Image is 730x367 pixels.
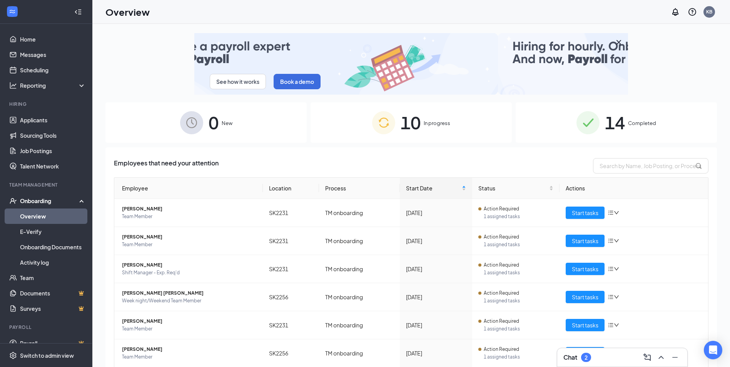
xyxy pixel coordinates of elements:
button: Start tasks [566,235,605,247]
td: SK2256 [263,283,319,311]
th: Status [472,178,560,199]
a: Scheduling [20,62,86,78]
button: ChevronUp [655,351,667,364]
a: Overview [20,209,86,224]
div: Open Intercom Messenger [704,341,722,359]
a: Home [20,32,86,47]
span: down [614,266,619,272]
a: DocumentsCrown [20,285,86,301]
span: [PERSON_NAME] [PERSON_NAME] [122,289,257,297]
button: Start tasks [566,207,605,219]
span: Start tasks [572,321,598,329]
td: SK2231 [263,199,319,227]
span: [PERSON_NAME] [122,261,257,269]
a: E-Verify [20,224,86,239]
th: Location [263,178,319,199]
span: [PERSON_NAME] [122,233,257,241]
svg: WorkstreamLogo [8,8,16,15]
a: PayrollCrown [20,335,86,351]
span: Team Member [122,213,257,220]
td: TM onboarding [319,199,400,227]
a: Onboarding Documents [20,239,86,255]
button: Start tasks [566,291,605,303]
a: Messages [20,47,86,62]
a: Applicants [20,112,86,128]
span: Team Member [122,241,257,249]
input: Search by Name, Job Posting, or Process [593,158,708,173]
span: Start tasks [572,265,598,273]
span: Start Date [406,184,460,192]
th: Employee [114,178,263,199]
div: 2 [585,354,588,361]
svg: Cross [614,38,623,47]
span: 1 assigned tasks [484,353,553,361]
span: Start tasks [572,237,598,245]
span: Team Member [122,353,257,361]
span: Status [478,184,548,192]
div: [DATE] [406,321,466,329]
td: SK2231 [263,255,319,283]
td: SK2231 [263,227,319,255]
td: TM onboarding [319,227,400,255]
span: bars [608,238,614,244]
a: Job Postings [20,143,86,158]
span: Action Required [484,289,519,297]
td: TM onboarding [319,311,400,339]
div: Payroll [9,324,84,330]
div: [DATE] [406,209,466,217]
span: 1 assigned tasks [484,241,553,249]
div: Switch to admin view [20,352,74,359]
h1: Overview [105,5,150,18]
svg: ComposeMessage [643,353,652,362]
div: [DATE] [406,265,466,273]
button: Start tasks [566,263,605,275]
div: Reporting [20,82,86,89]
svg: Minimize [670,353,680,362]
span: down [614,322,619,328]
span: down [614,210,619,215]
button: Minimize [669,351,681,364]
img: payroll-small.gif [194,33,628,95]
div: KB [706,8,712,15]
span: [PERSON_NAME] [122,345,257,353]
div: Onboarding [20,197,79,205]
svg: ChevronUp [656,353,666,362]
div: Team Management [9,182,84,188]
span: Action Required [484,345,519,353]
span: bars [608,294,614,300]
a: Activity log [20,255,86,270]
button: Book a demo [274,74,321,89]
span: bars [608,322,614,328]
span: [PERSON_NAME] [122,205,257,213]
span: Completed [628,119,656,127]
div: [DATE] [406,349,466,357]
div: [DATE] [406,293,466,301]
button: ComposeMessage [641,351,653,364]
span: 1 assigned tasks [484,325,553,333]
span: down [614,238,619,244]
span: In progress [424,119,450,127]
span: Employees that need your attention [114,158,219,173]
svg: Notifications [671,7,680,17]
span: 10 [401,109,421,136]
span: Start tasks [572,209,598,217]
td: TM onboarding [319,283,400,311]
a: SurveysCrown [20,301,86,316]
span: Week night/Weekend Team Member [122,297,257,305]
svg: UserCheck [9,197,17,205]
button: See how it works [210,74,266,89]
span: 14 [605,109,625,136]
a: Team [20,270,86,285]
span: Shift Manager - Exp. Req'd [122,269,257,277]
a: Talent Network [20,158,86,174]
div: Hiring [9,101,84,107]
th: Process [319,178,400,199]
span: 1 assigned tasks [484,213,553,220]
span: Action Required [484,317,519,325]
span: bars [608,266,614,272]
td: SK2231 [263,311,319,339]
span: Action Required [484,233,519,241]
span: 0 [209,109,219,136]
h3: Chat [563,353,577,362]
span: 1 assigned tasks [484,297,553,305]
